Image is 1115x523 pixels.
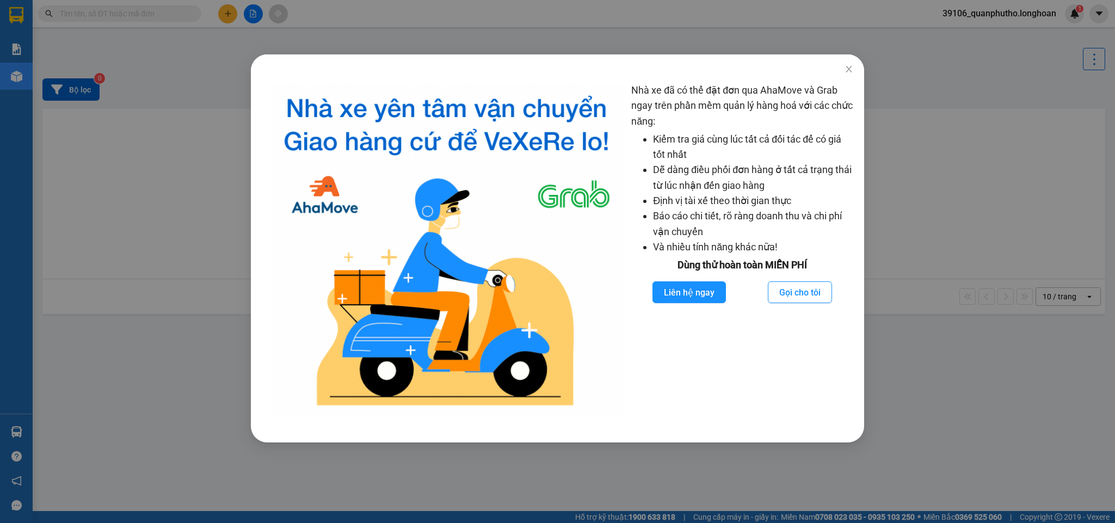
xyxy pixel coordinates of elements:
[653,193,853,208] li: Định vị tài xế theo thời gian thực
[653,162,853,193] li: Dễ dàng điều phối đơn hàng ở tất cả trạng thái từ lúc nhận đến giao hàng
[834,54,864,85] button: Close
[631,257,853,273] div: Dùng thử hoàn toàn MIỄN PHÍ
[768,281,832,303] button: Gọi cho tôi
[652,281,726,303] button: Liên hệ ngay
[845,65,853,73] span: close
[270,83,623,415] img: logo
[631,83,853,415] div: Nhà xe đã có thể đặt đơn qua AhaMove và Grab ngay trên phần mềm quản lý hàng hoá với các chức năng:
[664,286,714,299] span: Liên hệ ngay
[779,286,821,299] span: Gọi cho tôi
[653,208,853,239] li: Báo cáo chi tiết, rõ ràng doanh thu và chi phí vận chuyển
[653,239,853,255] li: Và nhiều tính năng khác nữa!
[653,132,853,163] li: Kiểm tra giá cùng lúc tất cả đối tác để có giá tốt nhất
